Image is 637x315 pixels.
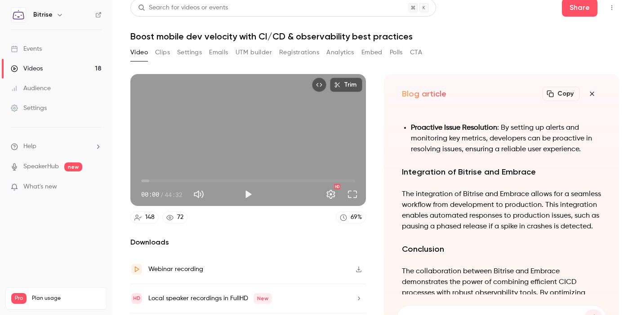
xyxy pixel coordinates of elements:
[11,104,47,113] div: Settings
[254,293,272,304] span: New
[64,162,82,171] span: new
[402,88,446,99] h2: Blog article
[543,87,579,101] button: Copy
[351,213,362,222] div: 69 %
[239,185,257,203] button: Play
[11,84,51,93] div: Audience
[361,45,383,60] button: Embed
[411,122,601,155] p: : By setting up alerts and monitoring key metrics, developers can be proactive in resolving issue...
[177,45,202,60] button: Settings
[11,8,26,22] img: Bitrise
[402,166,601,178] h2: Integration of Bitrise and Embrace
[148,264,203,275] div: Webinar recording
[91,183,102,191] iframe: Noticeable Trigger
[148,293,272,304] div: Local speaker recordings in FullHD
[343,185,361,203] button: Full screen
[190,185,208,203] button: Mute
[402,189,601,232] p: The integration of Bitrise and Embrace allows for a seamless workflow from development to product...
[410,45,422,60] button: CTA
[390,45,403,60] button: Polls
[411,124,497,131] strong: Proactive Issue Resolution
[130,237,366,248] h2: Downloads
[160,190,164,199] span: /
[130,31,619,42] h1: Boost mobile dev velocity with CI/CD & observability best practices
[330,78,362,92] button: Trim
[32,295,101,302] span: Plan usage
[165,190,183,199] span: 44:32
[130,45,148,60] button: Video
[322,185,340,203] button: Settings
[236,45,272,60] button: UTM builder
[141,190,159,199] span: 00:00
[162,211,187,223] a: 72
[336,211,366,223] a: 69%
[11,64,43,73] div: Videos
[312,78,326,92] button: Embed video
[130,211,159,223] a: 148
[23,182,57,192] span: What's new
[155,45,170,60] button: Clips
[23,142,36,151] span: Help
[334,184,340,189] div: HD
[138,3,228,13] div: Search for videos or events
[145,213,155,222] div: 148
[23,162,59,171] a: SpeakerHub
[279,45,319,60] button: Registrations
[11,293,27,304] span: Pro
[33,10,53,19] h6: Bitrise
[326,45,354,60] button: Analytics
[141,190,183,199] div: 00:00
[11,44,42,53] div: Events
[177,213,183,222] div: 72
[402,243,601,255] h2: Conclusion
[605,0,619,15] button: Top Bar Actions
[11,142,102,151] li: help-dropdown-opener
[209,45,228,60] button: Emails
